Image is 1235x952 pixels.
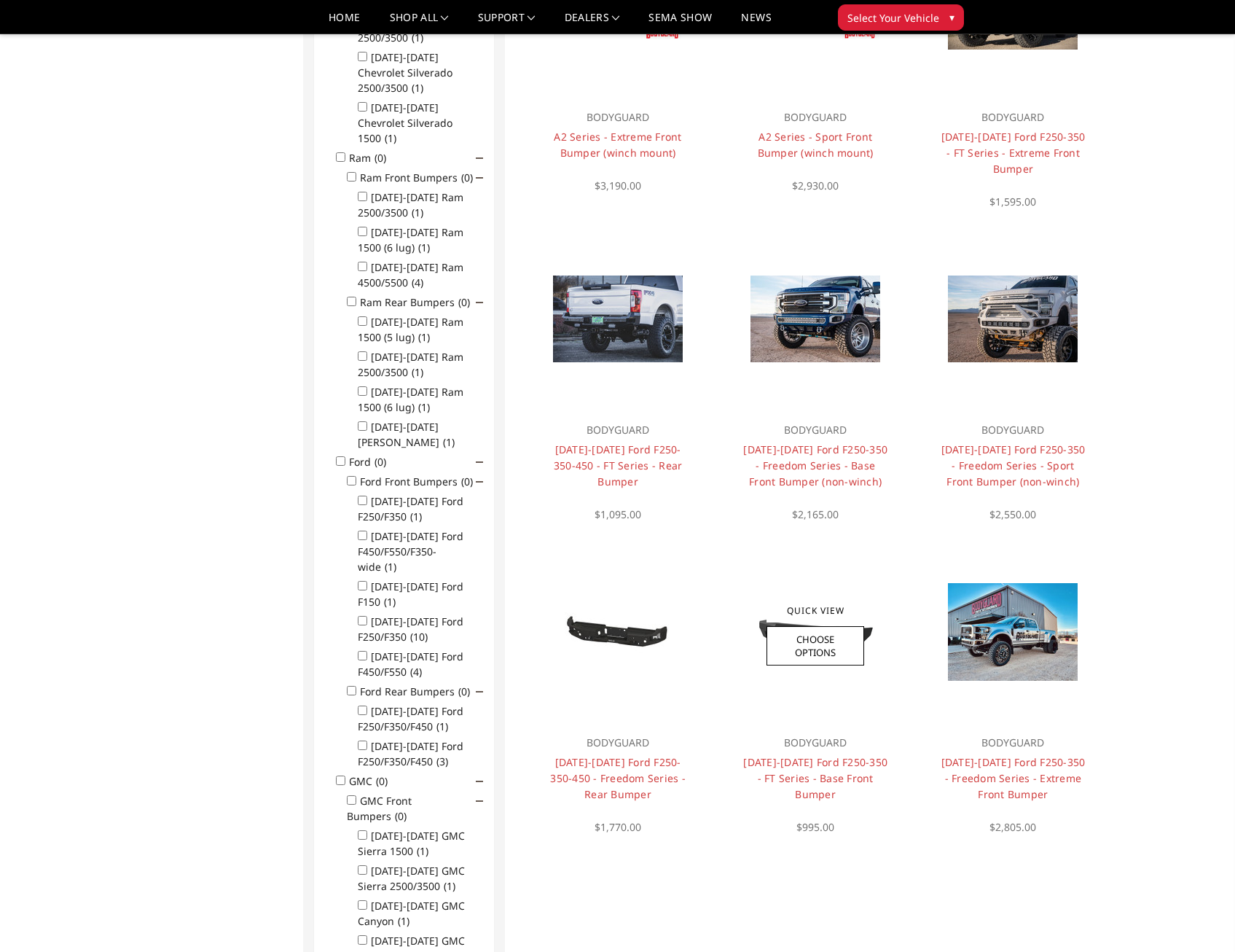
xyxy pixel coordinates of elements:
[385,131,396,145] span: (1)
[476,174,483,182] span: Click to show/hide children
[544,734,691,752] p: BODYGUARD
[792,507,839,521] span: $2,165.00
[358,225,463,254] label: [DATE]-[DATE] Ram 1500 (6 lug)
[349,455,395,469] label: Ford
[410,630,428,644] span: (10)
[838,4,964,31] button: Select Your Vehicle
[595,179,641,192] span: $3,190.00
[358,190,463,219] label: [DATE]-[DATE] Ram 2500/3500
[412,365,423,379] span: (1)
[358,864,465,893] label: [DATE]-[DATE] GMC Sierra 2500/3500
[742,421,889,439] p: BODYGUARD
[390,12,449,34] a: shop all
[358,50,452,95] label: [DATE]-[DATE] Chevrolet Silverado 2500/3500
[461,171,473,184] span: (0)
[358,829,465,858] label: [DATE]-[DATE] GMC Sierra 1500
[418,241,430,254] span: (1)
[417,844,428,858] span: (1)
[418,330,430,344] span: (1)
[458,295,470,309] span: (0)
[767,626,864,666] a: Choose Options
[941,755,1086,801] a: [DATE]-[DATE] Ford F250-350 - Freedom Series - Extreme Front Bumper
[743,755,887,801] a: [DATE]-[DATE] Ford F250-350 - FT Series - Base Front Bumper
[565,12,620,34] a: Dealers
[443,435,455,449] span: (1)
[349,151,395,165] label: Ram
[375,455,386,469] span: (0)
[940,109,1086,126] p: BODYGUARD
[376,774,388,788] span: (0)
[358,101,452,145] label: [DATE]-[DATE] Chevrolet Silverado 1500
[395,809,407,823] span: (0)
[476,478,483,485] span: Click to show/hide children
[461,475,473,488] span: (0)
[358,614,463,644] label: [DATE]-[DATE] Ford F250/F350
[476,299,483,306] span: Click to show/hide children
[410,510,422,523] span: (1)
[358,704,463,733] label: [DATE]-[DATE] Ford F250/F350/F450
[436,754,448,768] span: (3)
[544,421,691,439] p: BODYGUARD
[349,774,396,788] label: GMC
[384,595,396,609] span: (1)
[476,155,483,162] span: Click to show/hide children
[375,151,386,165] span: (0)
[458,684,470,698] span: (0)
[742,734,889,752] p: BODYGUARD
[550,755,686,801] a: [DATE]-[DATE] Ford F250-350-450 - Freedom Series - Rear Bumper
[358,529,463,574] label: [DATE]-[DATE] Ford F450/F550/F350-wide
[554,442,683,488] a: [DATE]-[DATE] Ford F250-350-450 - FT Series - Rear Bumper
[595,820,641,834] span: $1,770.00
[358,385,463,414] label: [DATE]-[DATE] Ram 1500 (6 lug)
[741,12,771,34] a: News
[554,130,681,160] a: A2 Series - Extreme Front Bumper (winch mount)
[385,560,396,574] span: (1)
[767,598,864,623] a: Quick View
[758,130,874,160] a: A2 Series - Sport Front Bumper (winch mount)
[648,12,712,34] a: SEMA Show
[398,914,409,928] span: (1)
[478,12,536,34] a: Support
[412,31,423,44] span: (1)
[742,109,889,126] p: BODYGUARD
[412,276,423,289] span: (4)
[360,171,482,184] label: Ram Front Bumpers
[1162,882,1235,952] iframe: Chat Widget
[347,794,415,823] label: GMC Front Bumpers
[949,9,954,25] span: ▾
[412,81,423,95] span: (1)
[476,459,483,466] span: Click to show/hide children
[989,820,1036,834] span: $2,805.00
[358,739,463,768] label: [DATE]-[DATE] Ford F250/F350/F450
[444,879,455,893] span: (1)
[743,442,887,488] a: [DATE]-[DATE] Ford F250-350 - Freedom Series - Base Front Bumper (non-winch)
[941,442,1086,488] a: [DATE]-[DATE] Ford F250-350 - Freedom Series - Sport Front Bumper (non-winch)
[360,295,479,309] label: Ram Rear Bumpers
[418,400,430,414] span: (1)
[989,507,1036,521] span: $2,550.00
[940,421,1086,439] p: BODYGUARD
[595,507,641,521] span: $1,095.00
[410,665,422,679] span: (4)
[989,195,1036,208] span: $1,595.00
[941,130,1086,176] a: [DATE]-[DATE] Ford F250-350 - FT Series - Extreme Front Bumper
[476,778,483,785] span: Click to show/hide children
[358,494,463,523] label: [DATE]-[DATE] Ford F250/F350
[476,797,483,805] span: Click to show/hide children
[940,734,1086,752] p: BODYGUARD
[358,420,463,449] label: [DATE]-[DATE] [PERSON_NAME]
[358,899,465,928] label: [DATE]-[DATE] GMC Canyon
[329,12,360,34] a: Home
[792,179,839,192] span: $2,930.00
[412,206,423,219] span: (1)
[544,109,691,126] p: BODYGUARD
[796,820,834,834] span: $995.00
[358,649,463,679] label: [DATE]-[DATE] Ford F450/F550
[476,688,483,695] span: Click to show/hide children
[358,580,463,609] label: [DATE]-[DATE] Ford F150
[358,260,463,289] label: [DATE]-[DATE] Ram 4500/5500
[358,315,463,344] label: [DATE]-[DATE] Ram 1500 (5 lug)
[847,10,939,26] span: Select Your Vehicle
[436,719,448,733] span: (1)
